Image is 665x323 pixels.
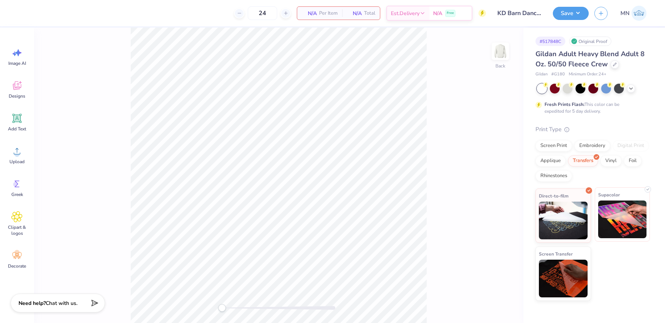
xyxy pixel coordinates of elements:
[433,9,442,17] span: N/A
[598,191,620,199] span: Supacolor
[569,37,611,46] div: Original Proof
[8,126,26,132] span: Add Text
[631,6,646,21] img: Mark Navarro
[574,140,610,152] div: Embroidery
[535,155,566,167] div: Applique
[551,71,565,78] span: # G180
[492,6,547,21] input: Untitled Design
[535,49,645,69] span: Gildan Adult Heavy Blend Adult 8 Oz. 50/50 Fleece Crew
[624,155,642,167] div: Foil
[11,191,23,197] span: Greek
[545,101,637,115] div: This color can be expedited for 5 day delivery.
[613,140,649,152] div: Digital Print
[447,11,454,16] span: Free
[46,300,77,307] span: Chat with us.
[347,9,362,17] span: N/A
[600,155,622,167] div: Vinyl
[218,304,226,312] div: Accessibility label
[319,9,338,17] span: Per Item
[495,63,505,69] div: Back
[9,93,25,99] span: Designs
[617,6,650,21] a: MN
[569,71,606,78] span: Minimum Order: 24 +
[539,250,573,258] span: Screen Transfer
[364,9,375,17] span: Total
[9,159,25,165] span: Upload
[539,260,588,297] img: Screen Transfer
[391,9,420,17] span: Est. Delivery
[539,192,569,200] span: Direct-to-film
[535,170,572,182] div: Rhinestones
[535,37,565,46] div: # 517848C
[248,6,277,20] input: – –
[5,224,29,236] span: Clipart & logos
[539,202,588,239] img: Direct-to-film
[553,7,589,20] button: Save
[8,263,26,269] span: Decorate
[545,101,585,107] strong: Fresh Prints Flash:
[8,60,26,66] span: Image AI
[620,9,630,18] span: MN
[535,71,548,78] span: Gildan
[535,140,572,152] div: Screen Print
[535,125,650,134] div: Print Type
[302,9,317,17] span: N/A
[568,155,598,167] div: Transfers
[493,44,508,59] img: Back
[19,300,46,307] strong: Need help?
[598,201,647,238] img: Supacolor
